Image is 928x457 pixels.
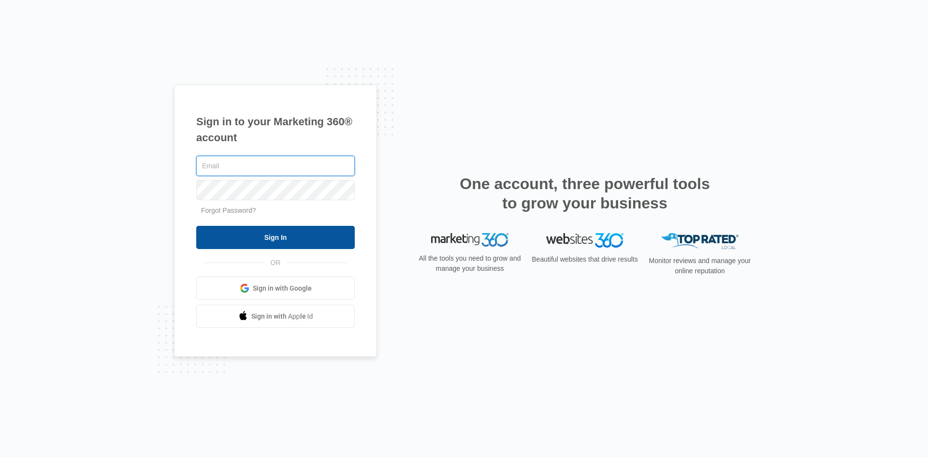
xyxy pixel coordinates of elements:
p: All the tools you need to grow and manage your business [416,253,524,274]
a: Forgot Password? [201,206,256,214]
img: Marketing 360 [431,233,508,247]
img: Websites 360 [546,233,623,247]
a: Sign in with Google [196,277,355,300]
span: OR [264,258,288,268]
p: Beautiful websites that drive results [531,254,639,265]
h2: One account, three powerful tools to grow your business [457,174,713,213]
p: Monitor reviews and manage your online reputation [646,256,754,276]
span: Sign in with Apple Id [251,311,313,322]
h1: Sign in to your Marketing 360® account [196,114,355,146]
img: Top Rated Local [661,233,739,249]
input: Email [196,156,355,176]
span: Sign in with Google [253,283,312,294]
input: Sign In [196,226,355,249]
a: Sign in with Apple Id [196,305,355,328]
